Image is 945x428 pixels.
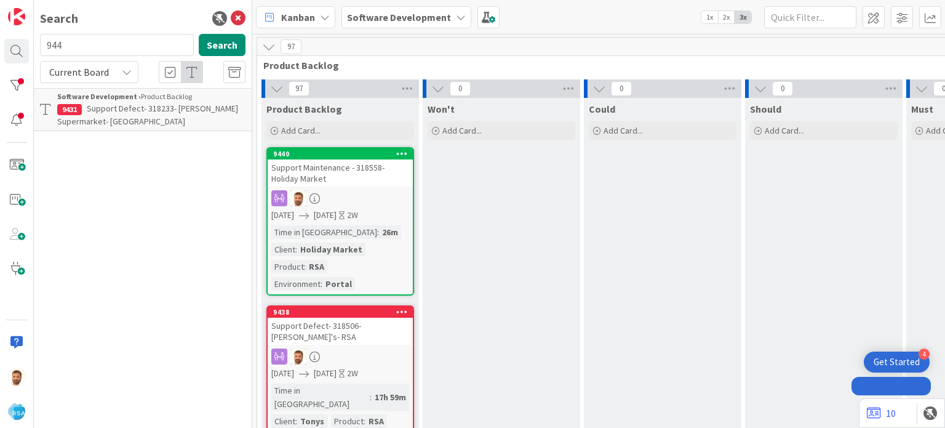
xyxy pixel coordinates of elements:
span: Add Card... [442,125,482,136]
div: Product [331,414,364,428]
a: Software Development ›Product Backlog9431Support Defect- 318233- [PERSON_NAME] Supermarket- [GEOG... [34,88,252,131]
div: 17h 59m [372,390,409,404]
div: Time in [GEOGRAPHIC_DATA] [271,384,370,411]
div: 9440 [268,148,413,159]
span: [DATE] [271,367,294,380]
div: AS [268,190,413,206]
div: Support Defect- 318506- [PERSON_NAME]'s- RSA [268,318,413,345]
span: Must [911,103,933,115]
div: 9438 [273,308,413,317]
button: Search [199,34,245,56]
div: 9438Support Defect- 318506- [PERSON_NAME]'s- RSA [268,307,413,345]
span: 1x [701,11,718,23]
span: [DATE] [271,209,294,222]
div: RSA [306,260,327,273]
span: 3x [735,11,751,23]
span: 2x [718,11,735,23]
div: Product [271,260,304,273]
span: : [377,225,379,239]
div: Product Backlog [57,91,245,102]
span: : [370,390,372,404]
span: : [295,243,297,256]
input: Quick Filter... [764,6,856,28]
div: 2W [347,367,358,380]
div: 9431 [57,104,82,115]
img: avatar [8,403,25,420]
span: 0 [772,81,793,96]
span: 0 [611,81,632,96]
div: Portal [322,277,355,291]
div: Time in [GEOGRAPHIC_DATA] [271,225,377,239]
span: 97 [289,81,309,96]
img: Visit kanbanzone.com [8,8,25,25]
span: Won't [428,103,455,115]
span: Product Backlog [266,103,342,115]
span: : [304,260,306,273]
span: : [364,414,365,428]
span: Should [750,103,781,115]
span: Add Card... [281,125,321,136]
div: Open Get Started checklist, remaining modules: 4 [864,352,930,373]
div: Get Started [874,356,920,368]
div: AS [268,349,413,365]
div: Client [271,243,295,256]
b: Software Development [347,11,451,23]
span: : [321,277,322,291]
span: Kanban [281,10,315,25]
div: Holiday Market [297,243,365,256]
div: Support Maintenance - 318558- Holiday Market [268,159,413,187]
div: Environment [271,277,321,291]
a: 10 [867,406,896,421]
span: Support Defect- 318233- [PERSON_NAME] Supermarket- [GEOGRAPHIC_DATA] [57,103,238,127]
span: [DATE] [314,367,337,380]
img: AS [290,190,306,206]
div: Tonys [297,414,327,428]
span: Add Card... [765,125,804,136]
div: 9438 [268,307,413,318]
span: 0 [450,81,471,96]
img: AS [290,349,306,365]
div: 26m [379,225,401,239]
span: Could [589,103,615,115]
div: RSA [365,414,387,428]
div: 2W [347,209,358,222]
b: Software Development › [57,92,141,101]
div: 4 [919,349,930,360]
div: Search [40,9,78,28]
input: Search for title... [40,34,194,56]
img: AS [8,368,25,386]
div: 9440Support Maintenance - 318558- Holiday Market [268,148,413,187]
div: 9440 [273,150,413,158]
span: [DATE] [314,209,337,222]
span: Current Board [49,66,109,78]
span: : [295,414,297,428]
span: 97 [281,39,301,54]
span: Add Card... [604,125,643,136]
div: Client [271,414,295,428]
